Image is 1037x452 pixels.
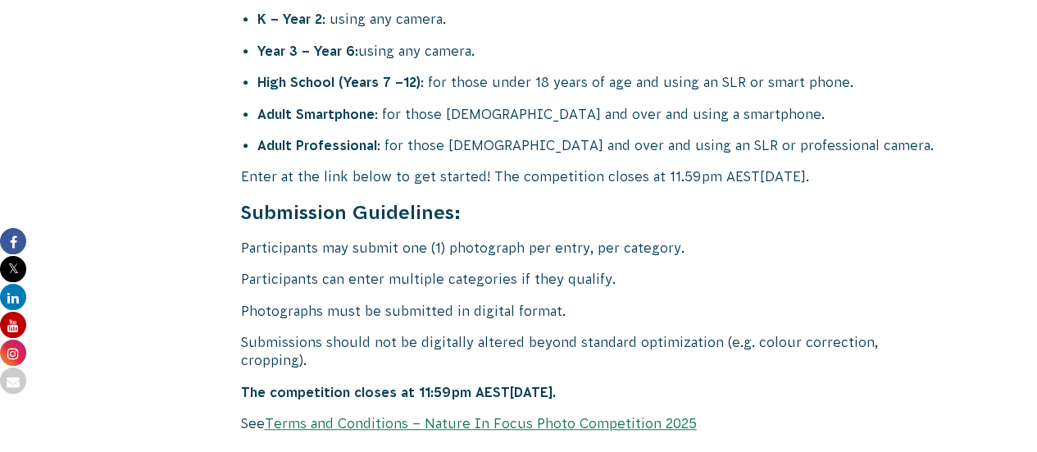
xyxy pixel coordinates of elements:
[257,43,358,58] strong: Year 3 – Year 6:
[257,138,377,153] strong: Adult Professional
[257,10,944,28] li: : using any camera.
[257,105,944,123] li: : for those [DEMOGRAPHIC_DATA] and over and using a smartphone.
[241,270,944,288] p: Participants can enter multiple categories if they qualify.
[257,136,944,154] li: : for those [DEMOGRAPHIC_DATA] and over and using an SLR or professional camera.
[241,302,944,320] p: Photographs must be submitted in digital format.
[257,107,375,121] strong: Adult Smartphone
[241,167,944,185] p: Enter at the link below to get started! The competition closes at 11.59pm AEST[DATE].
[241,414,944,432] p: See
[257,11,322,26] strong: K – Year 2
[265,416,697,431] a: Terms and Conditions – Nature In Focus Photo Competition 2025
[241,333,944,370] p: Submissions should not be digitally altered beyond standard optimization (e.g. colour correction,...
[257,42,944,60] li: using any camera.
[241,239,944,257] p: Participants may submit one (1) photograph per entry, per category.
[257,75,421,89] strong: High School (Years 7 –12)
[241,202,461,223] strong: Submission Guidelines:
[257,73,944,91] li: : for those under 18 years of age and using an SLR or smart phone.
[241,385,556,399] strong: The competition closes at 11:59pm AEST[DATE].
